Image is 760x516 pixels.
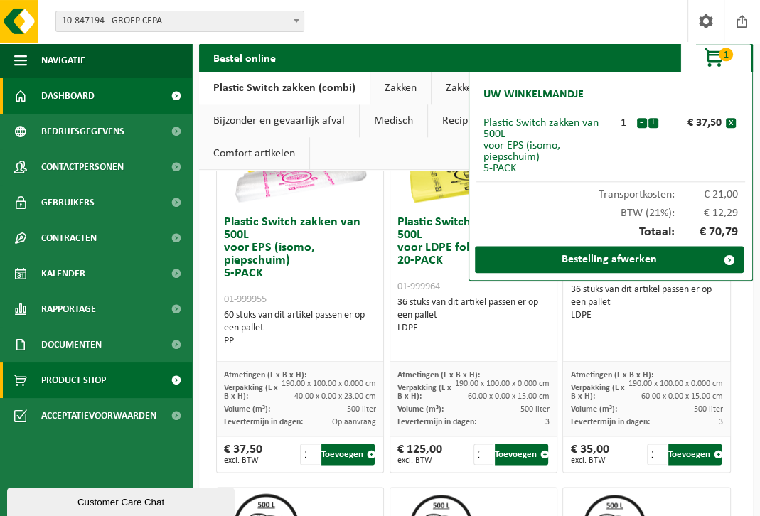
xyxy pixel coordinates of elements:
span: 500 liter [520,405,550,414]
input: 1 [473,444,493,465]
div: 1 [611,117,636,129]
span: 3 [719,418,723,426]
span: 10-847194 - GROEP CEPA [55,11,304,32]
div: Plastic Switch zakken van 500L voor EPS (isomo, piepschuim) 5-PACK [483,117,611,174]
button: + [648,118,658,128]
span: Dashboard [41,78,95,114]
div: Totaal: [476,219,745,246]
span: Afmetingen (L x B x H): [570,371,653,380]
span: Levertermijn in dagen: [397,418,476,426]
span: Contracten [41,220,97,256]
span: 190.00 x 100.00 x 0.000 cm [282,380,376,388]
span: 500 liter [347,405,376,414]
button: 1 [680,43,751,72]
button: Toevoegen [495,444,548,465]
span: Levertermijn in dagen: [570,418,649,426]
span: 40.00 x 0.00 x 23.00 cm [294,392,376,401]
div: BTW (21%): [476,200,745,219]
span: Volume (m³): [397,405,444,414]
span: Navigatie [41,43,85,78]
div: € 37,50 [662,117,726,129]
span: Volume (m³): [224,405,270,414]
h2: Bestel online [199,43,290,71]
input: 1 [300,444,320,465]
input: 1 [647,444,667,465]
a: Recipiënten [428,104,511,137]
iframe: chat widget [7,485,237,516]
a: Zakken SOLO [432,72,520,104]
span: excl. BTW [224,456,262,465]
span: Volume (m³): [570,405,616,414]
a: Zakken [370,72,431,104]
span: 1 [719,48,733,61]
span: Acceptatievoorwaarden [41,398,156,434]
span: 500 liter [694,405,723,414]
div: € 125,00 [397,444,442,465]
span: excl. BTW [570,456,609,465]
h3: Plastic Switch zakken van 500L voor LDPE folie gemengd 20-PACK [397,216,550,293]
span: Documenten [41,327,102,362]
span: 60.00 x 0.00 x 15.00 cm [641,392,723,401]
div: € 35,00 [570,444,609,465]
div: 36 stuks van dit artikel passen er op een pallet [570,284,722,322]
span: Bedrijfsgegevens [41,114,124,149]
span: Product Shop [41,362,106,398]
span: 10-847194 - GROEP CEPA [56,11,304,31]
span: Kalender [41,256,85,291]
div: PP [224,335,376,348]
h2: Uw winkelmandje [476,79,591,110]
a: Plastic Switch zakken (combi) [199,72,370,104]
span: 3 [545,418,550,426]
span: € 70,79 [675,226,739,239]
span: excl. BTW [397,456,442,465]
a: Medisch [360,104,427,137]
span: Afmetingen (L x B x H): [397,371,480,380]
span: Verpakking (L x B x H): [570,384,624,401]
span: 01-999964 [397,281,440,292]
button: x [726,118,736,128]
span: € 21,00 [675,189,739,200]
div: Transportkosten: [476,182,745,200]
span: 190.00 x 100.00 x 0.000 cm [455,380,550,388]
button: Toevoegen [668,444,722,465]
span: 01-999955 [224,294,267,305]
span: Gebruikers [41,185,95,220]
span: Verpakking (L x B x H): [397,384,451,401]
div: LDPE [570,309,722,322]
span: Afmetingen (L x B x H): [224,371,306,380]
span: € 12,29 [675,208,739,219]
span: Contactpersonen [41,149,124,185]
div: 60 stuks van dit artikel passen er op een pallet [224,309,376,348]
a: Comfort artikelen [199,137,309,170]
button: Toevoegen [321,444,375,465]
a: Bijzonder en gevaarlijk afval [199,104,359,137]
div: € 37,50 [224,444,262,465]
span: Rapportage [41,291,96,327]
span: 60.00 x 0.00 x 15.00 cm [468,392,550,401]
span: Op aanvraag [332,418,376,426]
span: Levertermijn in dagen: [224,418,303,426]
div: LDPE [397,322,550,335]
span: 190.00 x 100.00 x 0.000 cm [628,380,723,388]
button: - [637,118,647,128]
div: 36 stuks van dit artikel passen er op een pallet [397,296,550,335]
h3: Plastic Switch zakken van 500L voor EPS (isomo, piepschuim) 5-PACK [224,216,376,306]
a: Bestelling afwerken [475,246,744,273]
span: Verpakking (L x B x H): [224,384,278,401]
